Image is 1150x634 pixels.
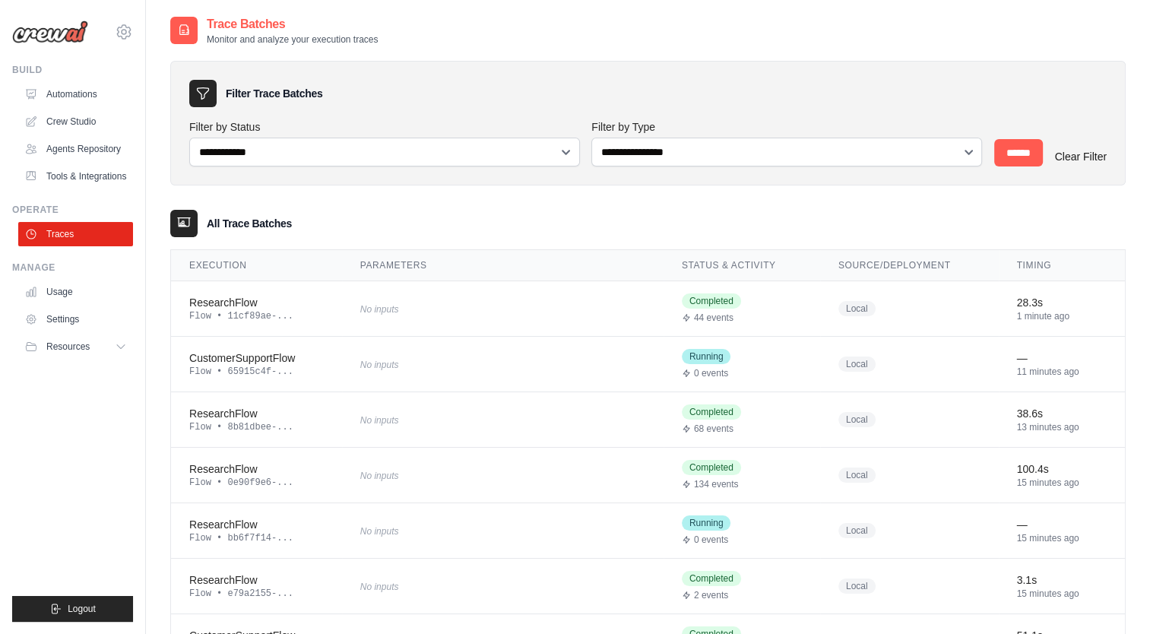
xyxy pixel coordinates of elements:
div: ResearchFlow [189,461,324,477]
span: Running [682,515,731,531]
div: No inputs [360,575,645,596]
a: Traces [18,222,133,246]
tr: View details for ResearchFlow execution [171,391,1125,447]
span: No inputs [360,304,399,315]
span: Local [838,579,876,594]
span: 68 events [694,423,733,435]
div: 28.3s [1017,295,1107,310]
th: Status & Activity [664,250,820,281]
div: 15 minutes ago [1017,588,1107,600]
span: Completed [682,404,741,420]
div: No inputs [360,464,645,485]
span: Local [838,468,876,483]
div: 38.6s [1017,406,1107,421]
span: No inputs [360,415,399,426]
a: Automations [18,82,133,106]
tr: View details for ResearchFlow execution [171,558,1125,613]
div: ResearchFlow [189,295,324,310]
span: Local [838,357,876,372]
div: 11 minutes ago [1017,366,1107,378]
div: 100.4s [1017,461,1107,477]
a: Settings [18,307,133,331]
span: 2 events [694,589,728,601]
a: Usage [18,280,133,304]
label: Filter by Status [189,119,579,135]
div: CustomerSupportFlow [189,350,324,366]
div: ResearchFlow [189,517,324,532]
div: 15 minutes ago [1017,532,1107,544]
tr: View details for CustomerSupportFlow execution [171,336,1125,391]
tr: View details for ResearchFlow execution [171,447,1125,502]
button: Resources [18,334,133,359]
div: Flow • bb6f7f14-... [189,532,324,544]
span: Completed [682,293,741,309]
div: No inputs [360,520,645,540]
span: Local [838,523,876,538]
div: Manage [12,262,133,274]
span: 0 events [694,367,728,379]
span: No inputs [360,582,399,592]
span: Logout [68,603,96,615]
div: — [1017,517,1107,532]
span: 0 events [694,534,728,546]
div: Flow • 8b81dbee-... [189,421,324,433]
div: Build [12,64,133,76]
div: No inputs [360,353,645,374]
span: Completed [682,460,741,475]
span: No inputs [360,526,399,537]
div: No inputs [360,409,645,430]
span: No inputs [360,471,399,481]
div: ResearchFlow [189,406,324,421]
a: Agents Repository [18,137,133,161]
span: 134 events [694,478,739,490]
span: Resources [46,341,90,353]
div: Flow • e79a2155-... [189,588,324,600]
h3: All Trace Batches [207,216,292,231]
div: No inputs [360,298,645,319]
th: Execution [171,250,342,281]
div: 1 minute ago [1017,310,1107,322]
div: ResearchFlow [189,572,324,588]
label: Filter by Type [591,119,981,135]
div: 15 minutes ago [1017,477,1107,489]
div: Flow • 65915c4f-... [189,366,324,378]
span: Local [838,412,876,427]
div: — [1017,350,1107,366]
th: Source/Deployment [820,250,999,281]
div: Flow • 0e90f9e6-... [189,477,324,489]
img: Logo [12,21,88,43]
p: Monitor and analyze your execution traces [207,33,378,46]
h3: Filter Trace Batches [226,86,322,101]
span: Completed [682,571,741,586]
span: 44 events [694,312,733,324]
div: 13 minutes ago [1017,421,1107,433]
div: Flow • 11cf89ae-... [189,310,324,322]
a: Clear Filter [1055,151,1107,163]
span: No inputs [360,360,399,370]
div: Operate [12,204,133,216]
tr: View details for ResearchFlow execution [171,502,1125,558]
th: Timing [999,250,1126,281]
a: Crew Studio [18,109,133,134]
th: Parameters [342,250,664,281]
div: 3.1s [1017,572,1107,588]
h2: Trace Batches [207,15,378,33]
span: Local [838,301,876,316]
span: Running [682,349,731,364]
button: Logout [12,596,133,622]
a: Tools & Integrations [18,164,133,189]
tr: View details for ResearchFlow execution [171,281,1125,336]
